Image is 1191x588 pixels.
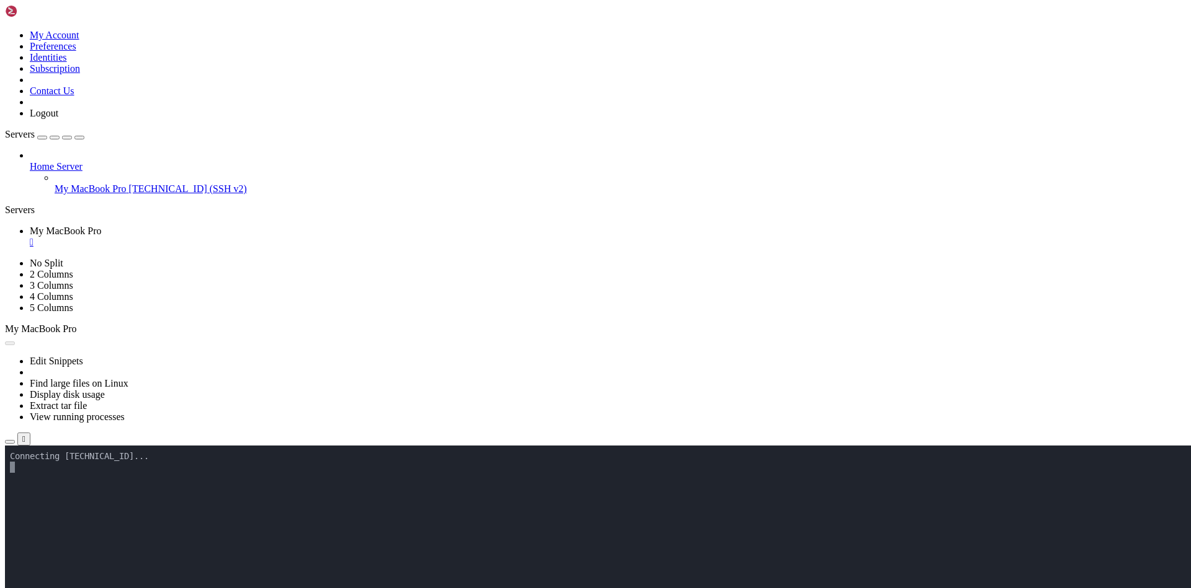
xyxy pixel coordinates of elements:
a: 2 Columns [30,269,73,279]
a: Subscription [30,63,80,74]
img: Shellngn [5,5,76,17]
span: [TECHNICAL_ID] (SSH v2) [129,183,247,194]
a: Extract tar file [30,400,87,411]
a: No Split [30,258,63,268]
button:  [17,432,30,445]
a: 3 Columns [30,280,73,291]
span: My MacBook Pro [30,226,102,236]
li: My MacBook Pro [TECHNICAL_ID] (SSH v2) [55,172,1186,195]
div: (0, 1) [5,16,10,27]
a: View running processes [30,411,125,422]
span: My MacBook Pro [5,323,77,334]
a: Preferences [30,41,76,51]
div: Servers [5,204,1186,216]
a: Find large files on Linux [30,378,128,388]
a: Servers [5,129,84,139]
li: Home Server [30,150,1186,195]
a: My MacBook Pro [30,226,1186,248]
a: My MacBook Pro [TECHNICAL_ID] (SSH v2) [55,183,1186,195]
a: Home Server [30,161,1186,172]
a: 4 Columns [30,291,73,302]
a: My Account [30,30,79,40]
span: Home Server [30,161,83,172]
a: Contact Us [30,86,74,96]
a: Identities [30,52,67,63]
a:  [30,237,1186,248]
a: Logout [30,108,58,118]
a: 5 Columns [30,302,73,313]
x-row: Connecting [TECHNICAL_ID]... [5,5,1031,16]
a: Display disk usage [30,389,105,400]
div:  [22,434,25,444]
span: My MacBook Pro [55,183,127,194]
span: Servers [5,129,35,139]
a: Edit Snippets [30,356,83,366]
